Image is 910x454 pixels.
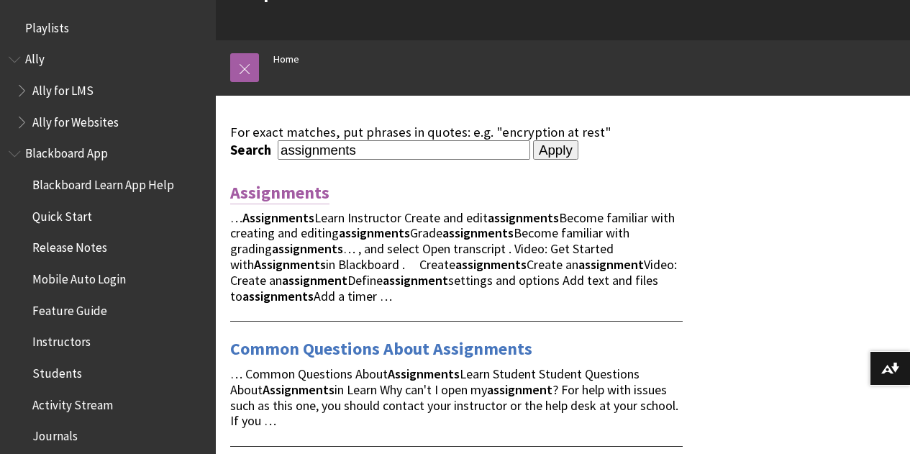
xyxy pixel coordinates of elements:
[32,330,91,350] span: Instructors
[25,16,69,35] span: Playlists
[230,337,532,360] a: Common Questions About Assignments
[339,224,410,241] strong: assignments
[388,366,460,382] strong: Assignments
[578,256,644,273] strong: assignment
[533,140,578,160] input: Apply
[32,267,126,286] span: Mobile Auto Login
[383,272,448,289] strong: assignment
[32,393,113,412] span: Activity Stream
[242,288,314,304] strong: assignments
[242,209,314,226] strong: Assignments
[282,272,347,289] strong: assignment
[455,256,527,273] strong: assignments
[230,209,677,304] span: … Learn Instructor Create and edit Become familiar with creating and editing Grade Become familia...
[32,173,174,192] span: Blackboard Learn App Help
[487,381,552,398] strong: assignment
[273,50,299,68] a: Home
[32,361,82,381] span: Students
[230,142,275,158] label: Search
[230,124,683,140] div: For exact matches, put phrases in quotes: e.g. "encryption at rest"
[9,47,207,135] nav: Book outline for Anthology Ally Help
[9,16,207,40] nav: Book outline for Playlists
[32,110,119,130] span: Ally for Websites
[32,299,107,318] span: Feature Guide
[272,240,343,257] strong: assignments
[32,78,94,98] span: Ally for LMS
[488,209,559,226] strong: assignments
[442,224,514,241] strong: assignments
[32,236,107,255] span: Release Notes
[263,381,335,398] strong: Assignments
[230,181,329,204] a: Assignments
[32,425,78,444] span: Journals
[32,204,92,224] span: Quick Start
[230,366,678,429] span: … Common Questions About Learn Student Student Questions About in Learn Why can't I open my ? For...
[254,256,326,273] strong: Assignments
[25,47,45,67] span: Ally
[25,142,108,161] span: Blackboard App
